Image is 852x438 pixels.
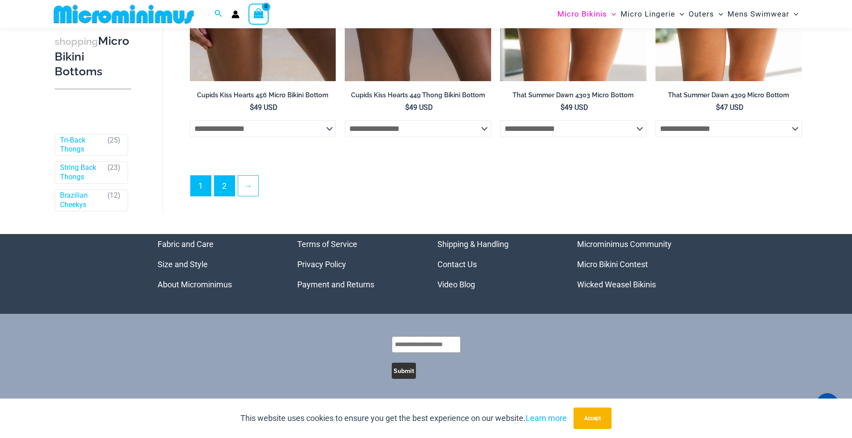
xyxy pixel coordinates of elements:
a: Contact Us [437,260,477,269]
span: Outers [689,3,714,26]
aside: Footer Widget 2 [297,234,415,295]
a: Privacy Policy [297,260,346,269]
bdi: 49 USD [405,103,433,112]
button: Submit [392,363,416,379]
aside: Footer Widget 1 [158,234,275,295]
a: Microminimus Community [577,239,672,249]
aside: Footer Widget 3 [437,234,555,295]
a: String Back Thongs [60,163,103,182]
nav: Menu [437,234,555,295]
h2: That Summer Dawn 4309 Micro Bottom [655,91,802,100]
a: About Microminimus [158,280,232,289]
span: $ [716,103,720,112]
span: ( ) [107,135,120,154]
a: Search icon link [214,9,223,20]
span: Micro Bikinis [557,3,607,26]
nav: Product Pagination [190,175,802,201]
a: Tri-Back Thongs [60,135,103,154]
a: Shipping & Handling [437,239,509,249]
bdi: 49 USD [561,103,588,112]
a: Mens SwimwearMenu ToggleMenu Toggle [725,3,801,26]
span: Micro Lingerie [621,3,675,26]
a: Micro Bikini Contest [577,260,648,269]
span: 25 [110,135,118,144]
a: Size and Style [158,260,208,269]
a: Fabric and Care [158,239,214,249]
h2: Cupids Kiss Hearts 449 Thong Bikini Bottom [345,91,491,100]
a: → [238,176,258,196]
bdi: 49 USD [250,103,278,112]
a: Wicked Weasel Bikinis [577,280,656,289]
span: ( ) [107,163,120,182]
a: OutersMenu ToggleMenu Toggle [686,3,725,26]
span: Menu Toggle [607,3,616,26]
span: 12 [110,191,118,199]
a: That Summer Dawn 4309 Micro Bottom [655,91,802,103]
h2: Cupids Kiss Hearts 456 Micro Bikini Bottom [190,91,336,100]
a: Video Blog [437,280,475,289]
span: Menu Toggle [714,3,723,26]
a: That Summer Dawn 4303 Micro Bottom [500,91,646,103]
a: Payment and Returns [297,280,374,289]
button: Accept [574,408,612,429]
a: Account icon link [231,10,240,18]
span: Mens Swimwear [728,3,789,26]
bdi: 47 USD [716,103,744,112]
span: ( ) [107,191,120,210]
span: $ [405,103,409,112]
span: 23 [110,163,118,172]
a: Cupids Kiss Hearts 456 Micro Bikini Bottom [190,91,336,103]
a: Micro BikinisMenu ToggleMenu Toggle [555,3,618,26]
nav: Menu [577,234,695,295]
p: This website uses cookies to ensure you get the best experience on our website. [240,412,567,425]
h2: That Summer Dawn 4303 Micro Bottom [500,91,646,100]
a: Micro LingerieMenu ToggleMenu Toggle [618,3,686,26]
aside: Footer Widget 4 [577,234,695,295]
span: Menu Toggle [789,3,798,26]
a: Brazilian Cheekys [60,191,103,210]
nav: Menu [158,234,275,295]
span: Menu Toggle [675,3,684,26]
span: $ [561,103,565,112]
h3: Micro Bikini Bottoms [55,34,131,79]
a: Cupids Kiss Hearts 449 Thong Bikini Bottom [345,91,491,103]
nav: Site Navigation [554,1,802,27]
nav: Menu [297,234,415,295]
a: Page 2 [214,176,235,196]
span: shopping [55,36,98,47]
a: Terms of Service [297,239,357,249]
span: $ [250,103,254,112]
img: MM SHOP LOGO FLAT [50,4,197,24]
span: Page 1 [191,176,211,196]
a: View Shopping Cart, empty [248,4,269,24]
a: Learn more [526,413,567,423]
